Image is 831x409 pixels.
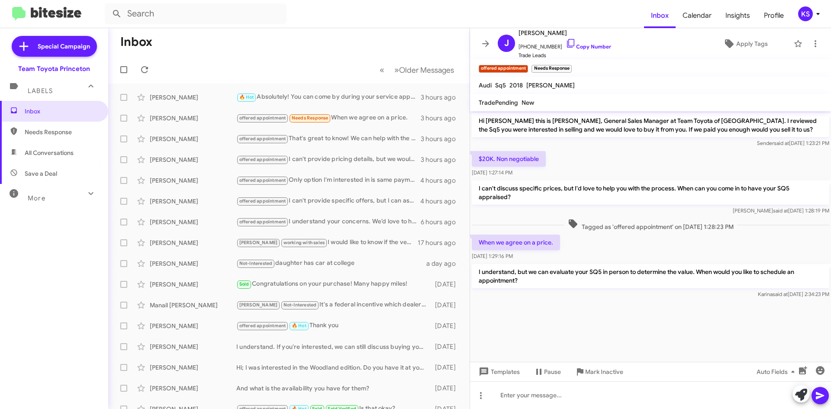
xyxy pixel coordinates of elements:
span: Templates [477,364,520,380]
div: Thank you [236,321,431,331]
div: 3 hours ago [421,135,463,143]
a: Profile [757,3,791,28]
small: offered appointment [479,65,528,73]
div: KS [798,6,813,21]
div: It's a federal incentive which dealerships shouldn't be refusing to process [236,300,431,310]
div: 3 hours ago [421,114,463,122]
div: daughter has car at college [236,258,426,268]
div: 4 hours ago [420,197,463,206]
span: [PERSON_NAME] [239,302,278,308]
button: Previous [374,61,390,79]
div: [PERSON_NAME] [150,384,236,393]
span: 🔥 Hot [239,94,254,100]
button: Templates [470,364,527,380]
a: Copy Number [566,43,611,50]
input: Search [105,3,287,24]
button: Next [389,61,459,79]
span: [PERSON_NAME] [DATE] 1:28:19 PM [733,207,829,214]
span: Karina [DATE] 2:34:23 PM [758,291,829,297]
span: New [522,99,534,106]
div: [PERSON_NAME] [150,363,236,372]
span: [PERSON_NAME] [526,81,575,89]
span: All Conversations [25,148,74,157]
span: offered appointment [239,157,286,162]
button: Auto Fields [750,364,805,380]
a: Special Campaign [12,36,97,57]
div: [PERSON_NAME] [150,155,236,164]
span: 2018 [509,81,523,89]
div: [PERSON_NAME] [150,197,236,206]
div: Congratulations on your purchase! Many happy miles! [236,279,431,289]
div: a day ago [426,259,463,268]
div: [DATE] [431,322,463,330]
span: Inbox [25,107,98,116]
div: [PERSON_NAME] [150,342,236,351]
span: » [394,64,399,75]
span: Older Messages [399,65,454,75]
span: Inbox [644,3,676,28]
span: Sender [DATE] 1:23:21 PM [757,140,829,146]
span: [PERSON_NAME] [519,28,611,38]
span: Sold [239,281,249,287]
div: [PERSON_NAME] [150,93,236,102]
span: offered appointment [239,323,286,328]
a: Insights [718,3,757,28]
div: [DATE] [431,342,463,351]
div: 4 hours ago [420,176,463,185]
span: Pause [544,364,561,380]
button: Pause [527,364,568,380]
div: [DATE] [431,363,463,372]
p: $20K. Non negotiable [472,151,546,167]
div: 3 hours ago [421,93,463,102]
div: When we agree on a price. [236,113,421,123]
span: Apply Tags [736,36,768,52]
span: TradePending [479,99,518,106]
span: offered appointment [239,219,286,225]
div: 6 hours ago [421,218,463,226]
span: said at [774,140,789,146]
span: J [504,36,509,50]
span: [DATE] 1:29:16 PM [472,253,513,259]
div: Team Toyota Princeton [18,64,90,73]
div: I would like to know if the vehicle is in stock [236,238,418,248]
span: said at [773,291,788,297]
div: And what is the availability you have for them? [236,384,431,393]
span: Special Campaign [38,42,90,51]
a: Calendar [676,3,718,28]
div: 17 hours ago [418,238,463,247]
nav: Page navigation example [375,61,459,79]
button: KS [791,6,821,21]
div: That's great to know! We can help with the process when you're ready for more details! [236,134,421,144]
div: I understand. If you're interested, we can still discuss buying your current vehicle. When would ... [236,342,431,351]
span: offered appointment [239,198,286,204]
h1: Inbox [120,35,152,49]
button: Mark Inactive [568,364,630,380]
div: [DATE] [431,384,463,393]
span: 🔥 Hot [292,323,306,328]
span: Auto Fields [757,364,798,380]
span: Tagged as 'offered appointment' on [DATE] 1:28:23 PM [564,219,737,231]
div: [DATE] [431,280,463,289]
div: [PERSON_NAME] [150,280,236,289]
p: I understand, but we can evaluate your SQ5 in person to determine the value. When would you like ... [472,264,829,288]
p: Hi [PERSON_NAME] this is [PERSON_NAME], General Sales Manager at Team Toyota of [GEOGRAPHIC_DATA]... [472,113,829,137]
span: Needs Response [292,115,329,121]
span: Sq5 [495,81,506,89]
span: Mark Inactive [585,364,623,380]
div: I understand your concerns. We’d love to help you explore options that fit your budget. How about... [236,217,421,227]
div: [PERSON_NAME] [150,218,236,226]
div: [DATE] [431,301,463,309]
span: [DATE] 1:27:14 PM [472,169,512,176]
div: Absolutely! You can come by during your service appointment, and we can evaluate your Tundra. Jus... [236,92,421,102]
span: Needs Response [25,128,98,136]
div: 3 hours ago [421,155,463,164]
span: Save a Deal [25,169,57,178]
p: I can't discuss specific prices, but I'd love to help you with the process. When can you come in ... [472,180,829,205]
span: working with sales [283,240,325,245]
div: [PERSON_NAME] [150,238,236,247]
div: Hi; I was interested in the Woodland edition. Do you have it at your location? [236,363,431,372]
small: Needs Response [531,65,571,73]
